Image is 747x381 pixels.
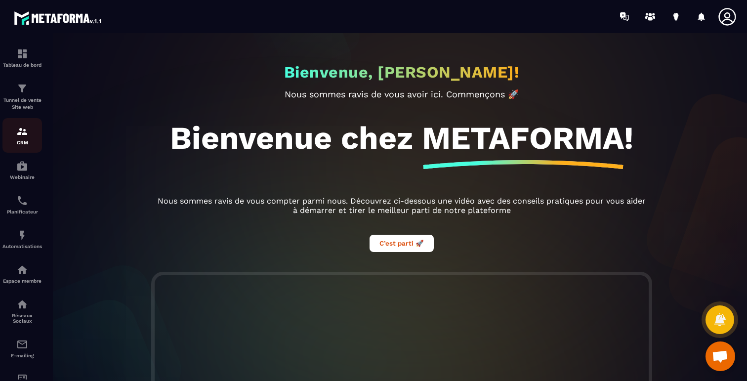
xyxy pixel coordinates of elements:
[370,235,434,252] button: C’est parti 🚀
[16,83,28,94] img: formation
[2,222,42,256] a: automationsautomationsAutomatisations
[16,264,28,276] img: automations
[16,48,28,60] img: formation
[2,291,42,331] a: social-networksocial-networkRéseaux Sociaux
[2,209,42,214] p: Planificateur
[2,331,42,366] a: emailemailE-mailing
[2,187,42,222] a: schedulerschedulerPlanificateur
[155,196,649,215] p: Nous sommes ravis de vous compter parmi nous. Découvrez ci-dessous une vidéo avec des conseils pr...
[2,41,42,75] a: formationformationTableau de bord
[16,195,28,207] img: scheduler
[705,341,735,371] div: Ouvrir le chat
[2,244,42,249] p: Automatisations
[2,75,42,118] a: formationformationTunnel de vente Site web
[16,160,28,172] img: automations
[2,278,42,284] p: Espace membre
[2,118,42,153] a: formationformationCRM
[2,62,42,68] p: Tableau de bord
[155,89,649,99] p: Nous sommes ravis de vous avoir ici. Commençons 🚀
[2,140,42,145] p: CRM
[284,63,520,82] h2: Bienvenue, [PERSON_NAME]!
[2,174,42,180] p: Webinaire
[2,353,42,358] p: E-mailing
[2,313,42,324] p: Réseaux Sociaux
[16,126,28,137] img: formation
[16,339,28,350] img: email
[16,298,28,310] img: social-network
[2,153,42,187] a: automationsautomationsWebinaire
[170,119,633,157] h1: Bienvenue chez METAFORMA!
[16,229,28,241] img: automations
[2,256,42,291] a: automationsautomationsEspace membre
[2,97,42,111] p: Tunnel de vente Site web
[14,9,103,27] img: logo
[370,238,434,248] a: C’est parti 🚀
